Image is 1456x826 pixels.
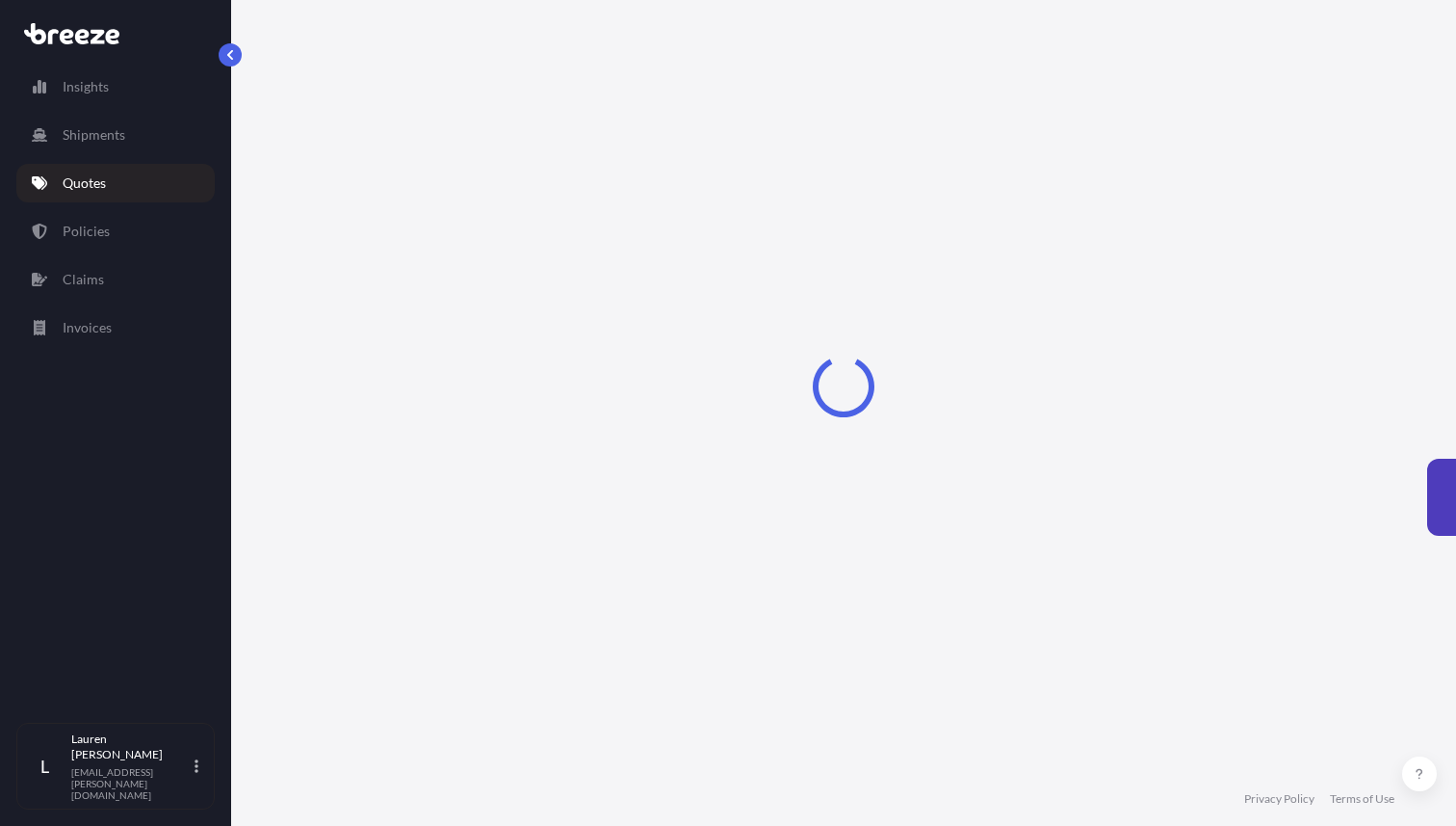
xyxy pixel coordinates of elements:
p: Claims [63,270,104,289]
p: Shipments [63,125,125,145]
p: Policies [63,222,110,241]
a: Terms of Use [1330,791,1394,807]
a: Claims [16,260,215,299]
a: Shipments [16,116,215,154]
a: Privacy Policy [1244,791,1314,807]
p: Invoices [63,318,112,337]
span: L [40,757,49,776]
a: Quotes [16,164,215,202]
p: [EMAIL_ADDRESS][PERSON_NAME][DOMAIN_NAME] [71,766,191,801]
a: Invoices [16,308,215,347]
a: Policies [16,212,215,251]
p: Quotes [63,173,106,193]
p: Insights [63,77,109,96]
a: Insights [16,67,215,106]
p: Lauren [PERSON_NAME] [71,732,191,762]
